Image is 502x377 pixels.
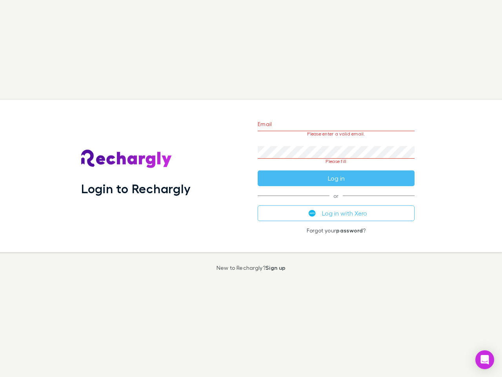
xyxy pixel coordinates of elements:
h1: Login to Rechargly [81,181,191,196]
p: Please enter a valid email. [258,131,415,137]
button: Log in [258,170,415,186]
img: Rechargly's Logo [81,150,172,168]
button: Log in with Xero [258,205,415,221]
p: Please fill [258,159,415,164]
a: password [336,227,363,234]
a: Sign up [266,264,286,271]
img: Xero's logo [309,210,316,217]
p: New to Rechargly? [216,265,286,271]
span: or [258,196,415,196]
p: Forgot your ? [258,227,415,234]
div: Open Intercom Messenger [475,350,494,369]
